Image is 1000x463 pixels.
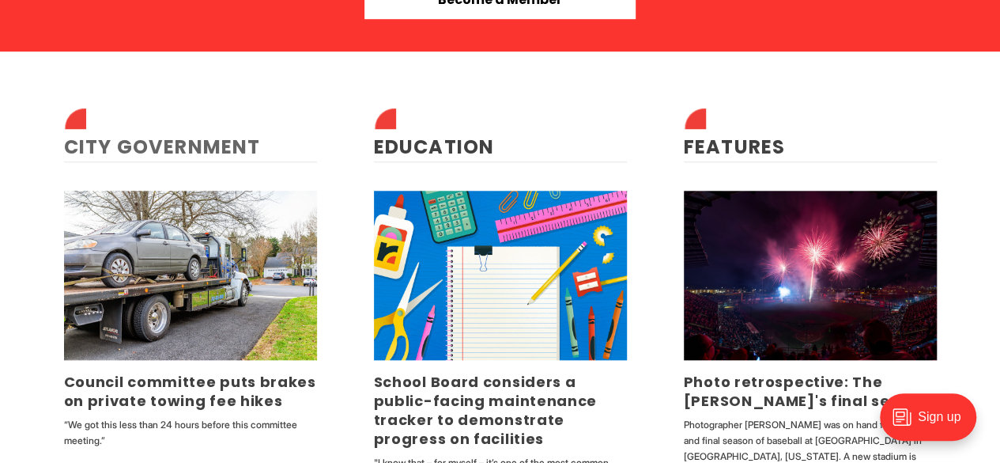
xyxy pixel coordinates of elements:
[684,134,786,160] a: Features
[374,372,598,449] a: School Board considers a public-facing maintenance tracker to demonstrate progress on facilities
[684,191,937,359] img: Photo retrospective: The Diamond's final season
[64,372,316,411] a: Council committee puts brakes on private towing fee hikes
[374,134,495,160] a: Education
[374,191,627,359] img: School Board considers a public-facing maintenance tracker to demonstrate progress on facilities
[64,134,261,160] a: City Government
[64,191,317,359] img: Council committee puts brakes on private towing fee hikes
[866,385,1000,463] iframe: portal-trigger
[684,372,930,411] a: Photo retrospective: The [PERSON_NAME]'s final season
[64,417,317,449] p: “We got this less than 24 hours before this committee meeting.”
